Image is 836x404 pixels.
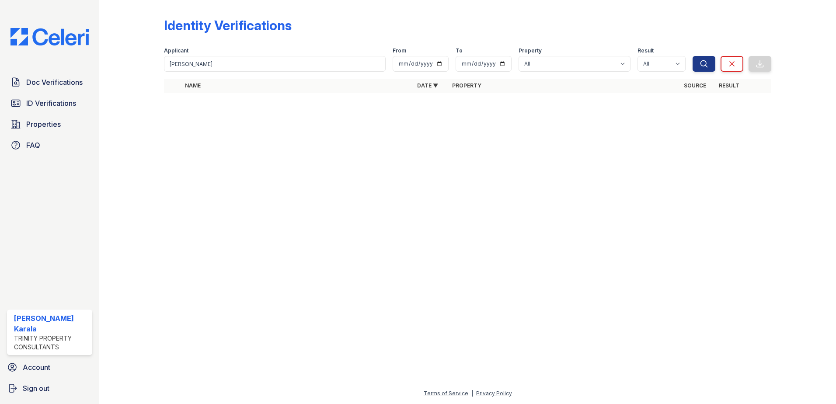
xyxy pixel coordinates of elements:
div: [PERSON_NAME] Karala [14,313,89,334]
a: Name [185,82,201,89]
a: Source [684,82,706,89]
a: FAQ [7,136,92,154]
span: FAQ [26,140,40,150]
input: Search by name or phone number [164,56,386,72]
div: Identity Verifications [164,17,292,33]
label: Applicant [164,47,188,54]
span: Sign out [23,383,49,394]
a: Date ▼ [417,82,438,89]
a: Doc Verifications [7,73,92,91]
a: ID Verifications [7,94,92,112]
img: CE_Logo_Blue-a8612792a0a2168367f1c8372b55b34899dd931a85d93a1a3d3e32e68fde9ad4.png [3,28,96,45]
span: Account [23,362,50,373]
a: Account [3,359,96,376]
a: Sign out [3,380,96,397]
span: Doc Verifications [26,77,83,87]
a: Property [452,82,481,89]
label: Result [637,47,654,54]
label: To [456,47,463,54]
a: Privacy Policy [476,390,512,397]
label: From [393,47,406,54]
div: | [471,390,473,397]
a: Result [719,82,739,89]
span: Properties [26,119,61,129]
label: Property [519,47,542,54]
span: ID Verifications [26,98,76,108]
div: Trinity Property Consultants [14,334,89,352]
a: Properties [7,115,92,133]
a: Terms of Service [424,390,468,397]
